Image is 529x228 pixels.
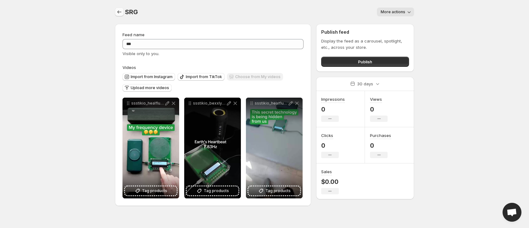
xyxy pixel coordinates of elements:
span: Tag products [204,188,229,194]
p: 30 days [357,81,373,87]
p: Display the feed as a carousel, spotlight, etc., across your store. [321,38,409,50]
button: Tag products [125,186,177,195]
h3: Impressions [321,96,345,102]
p: $0.00 [321,178,339,185]
p: 0 [321,142,339,149]
button: Import from TikTok [178,73,225,81]
span: SRG [125,8,138,16]
span: Tag products [265,188,291,194]
p: 0 [370,105,388,113]
h3: Views [370,96,382,102]
div: ssstikio_healflux_1747854537762 - TrimTag products [122,98,179,198]
p: ssstikio_healflux_1751907689460 - Trim [255,101,287,106]
button: Settings [115,8,124,16]
button: Import from Instagram [122,73,175,81]
button: Tag products [248,186,300,195]
span: Publish [358,59,372,65]
a: Open chat [503,203,521,222]
span: Upload more videos [131,85,169,90]
span: Visible only to you. [122,51,159,56]
button: Publish [321,57,409,67]
button: More actions [377,8,414,16]
h2: Publish feed [321,29,409,35]
h3: Clicks [321,132,333,139]
div: ssstikio_healflux_1751907689460 - TrimTag products [246,98,303,198]
button: Upload more videos [122,84,172,92]
p: 0 [370,142,391,149]
span: Import from TikTok [186,74,222,79]
span: Import from Instagram [131,74,173,79]
span: Feed name [122,32,145,37]
span: Videos [122,65,136,70]
h3: Sales [321,168,332,175]
div: ssstikio_bexxlyco_1747854561002 1 - TrimTag products [184,98,241,198]
span: More actions [381,9,405,14]
p: ssstikio_healflux_1747854537762 - Trim [131,101,164,106]
p: 0 [321,105,345,113]
button: Tag products [187,186,238,195]
span: Tag products [142,188,167,194]
h3: Purchases [370,132,391,139]
p: ssstikio_bexxlyco_1747854561002 1 - Trim [193,101,226,106]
